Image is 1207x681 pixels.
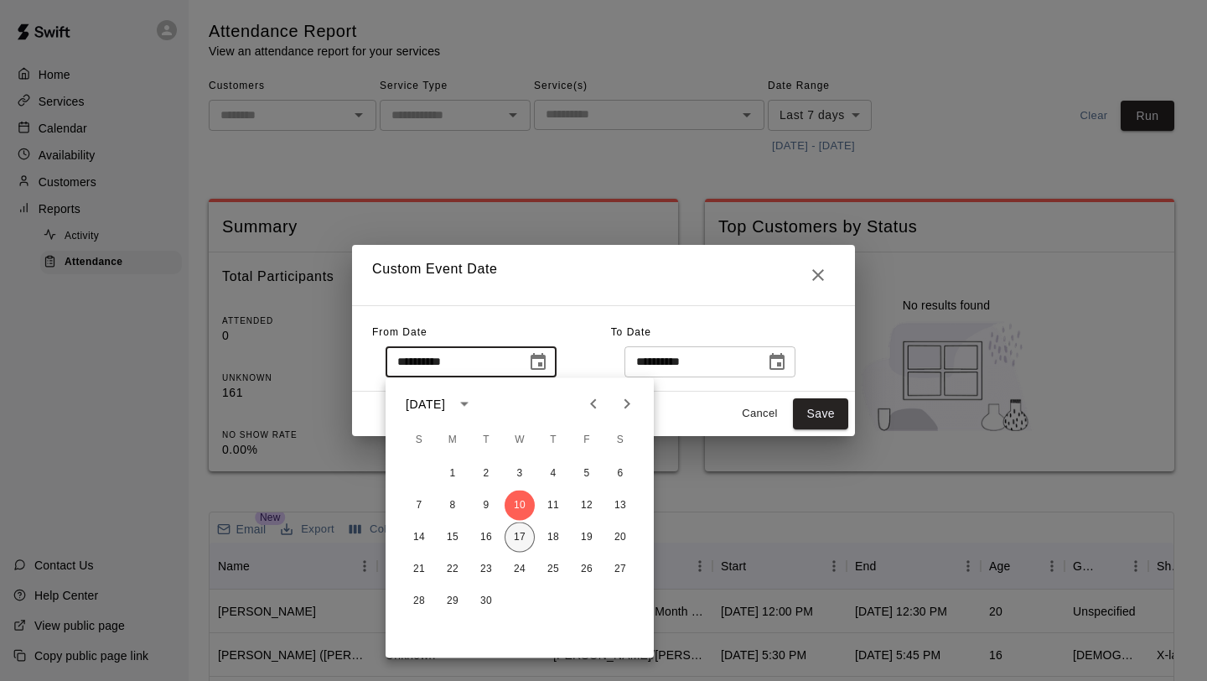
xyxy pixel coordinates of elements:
button: 29 [438,586,468,616]
button: 18 [538,522,568,553]
button: 10 [505,491,535,521]
span: Sunday [404,424,434,457]
button: 28 [404,586,434,616]
button: 2 [471,459,501,489]
button: 4 [538,459,568,489]
button: 11 [538,491,568,521]
span: To Date [611,326,651,338]
button: Save [793,398,848,429]
button: 6 [605,459,635,489]
button: 14 [404,522,434,553]
button: 23 [471,554,501,585]
button: calendar view is open, switch to year view [450,390,479,418]
button: 1 [438,459,468,489]
button: 20 [605,522,635,553]
button: 16 [471,522,501,553]
span: From Date [372,326,427,338]
span: Tuesday [471,424,501,457]
button: 17 [505,522,535,553]
button: 9 [471,491,501,521]
button: Close [801,258,835,292]
button: 30 [471,586,501,616]
div: [DATE] [406,395,445,413]
button: 5 [572,459,602,489]
span: Thursday [538,424,568,457]
button: Previous month [577,387,610,421]
button: 8 [438,491,468,521]
button: 15 [438,522,468,553]
button: 21 [404,554,434,585]
h2: Custom Event Date [352,245,855,305]
button: Cancel [733,401,786,427]
span: Friday [572,424,602,457]
button: 22 [438,554,468,585]
button: 13 [605,491,635,521]
button: Choose date, selected date is Sep 17, 2025 [760,346,794,379]
button: 7 [404,491,434,521]
button: 19 [572,522,602,553]
span: Monday [438,424,468,457]
button: 3 [505,459,535,489]
button: Choose date, selected date is Sep 10, 2025 [521,346,555,379]
button: Next month [610,387,644,421]
button: 12 [572,491,602,521]
span: Saturday [605,424,635,457]
button: 25 [538,554,568,585]
button: 24 [505,554,535,585]
span: Wednesday [505,424,535,457]
button: 27 [605,554,635,585]
button: 26 [572,554,602,585]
